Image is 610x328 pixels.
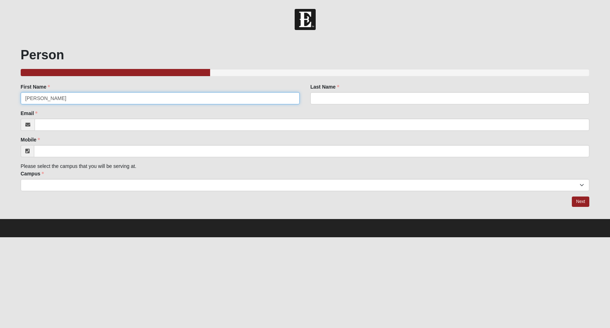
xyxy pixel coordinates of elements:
[21,83,50,90] label: First Name
[21,110,37,117] label: Email
[21,136,40,143] label: Mobile
[572,197,589,207] a: Next
[295,9,316,30] img: Church of Eleven22 Logo
[21,170,44,177] label: Campus
[21,83,590,191] div: Please select the campus that you will be serving at.
[310,83,339,90] label: Last Name
[21,47,590,63] h1: Person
